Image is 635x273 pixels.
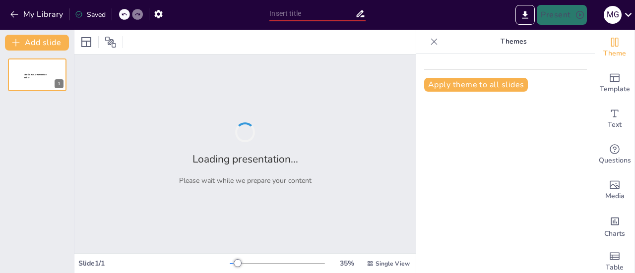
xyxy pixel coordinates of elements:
button: M G [604,5,622,25]
div: Change the overall theme [595,30,635,65]
button: Present [537,5,586,25]
span: Single View [376,260,410,268]
div: Saved [75,10,106,19]
div: Add ready made slides [595,65,635,101]
h2: Loading presentation... [192,152,298,166]
span: Sendsteps presentation editor [24,73,47,79]
p: Themes [442,30,585,54]
span: Text [608,119,622,130]
button: My Library [7,6,67,22]
span: Template [600,84,630,95]
span: Theme [603,48,626,59]
span: Charts [604,228,625,239]
div: Add images, graphics, shapes or video [595,172,635,208]
p: Please wait while we prepare your content [179,176,312,185]
div: 35 % [335,259,359,268]
div: M G [604,6,622,24]
button: Apply theme to all slides [424,78,528,92]
button: Export to PowerPoint [515,5,535,25]
div: 1 [55,79,63,88]
span: Table [606,262,624,273]
div: Get real-time input from your audience [595,137,635,172]
div: Layout [78,34,94,50]
input: Insert title [269,6,355,21]
div: Add charts and graphs [595,208,635,244]
div: Add text boxes [595,101,635,137]
button: Add slide [5,35,69,51]
div: 1 [8,58,66,91]
span: Media [605,191,625,202]
span: Position [105,36,117,48]
span: Questions [599,155,631,166]
div: Slide 1 / 1 [78,259,230,268]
